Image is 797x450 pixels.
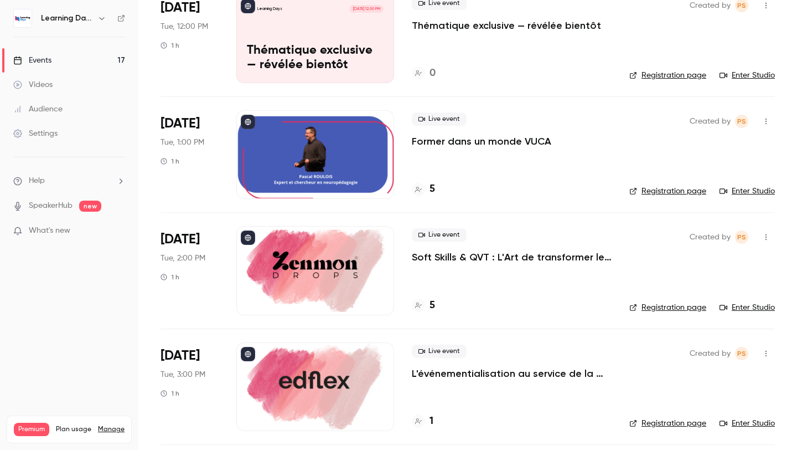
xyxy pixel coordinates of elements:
[412,19,601,32] a: Thématique exclusive — révélée bientôt
[161,157,179,166] div: 1 h
[735,231,748,244] span: Prad Selvarajah
[735,115,748,128] span: Prad Selvarajah
[429,182,435,197] h4: 5
[161,41,179,50] div: 1 h
[161,231,200,248] span: [DATE]
[629,302,706,313] a: Registration page
[161,347,200,365] span: [DATE]
[720,186,775,197] a: Enter Studio
[161,115,200,132] span: [DATE]
[13,79,53,90] div: Videos
[412,414,433,429] a: 1
[629,186,706,197] a: Registration page
[429,414,433,429] h4: 1
[429,66,436,81] h4: 0
[690,115,731,128] span: Created by
[412,135,551,148] a: Former dans un monde VUCA
[161,369,205,380] span: Tue, 3:00 PM
[412,113,467,126] span: Live event
[13,55,51,66] div: Events
[629,70,706,81] a: Registration page
[412,298,435,313] a: 5
[29,225,70,237] span: What's new
[41,13,93,24] h6: Learning Days
[412,66,436,81] a: 0
[13,175,125,187] li: help-dropdown-opener
[247,44,384,73] p: Thématique exclusive — révélée bientôt
[98,425,125,434] a: Manage
[14,9,32,27] img: Learning Days
[13,104,63,115] div: Audience
[161,273,179,282] div: 1 h
[720,418,775,429] a: Enter Studio
[161,253,205,264] span: Tue, 2:00 PM
[720,302,775,313] a: Enter Studio
[412,250,612,264] a: Soft Skills & QVT : L'Art de transformer les compétences humaines en levier de bien-être et perfo...
[29,175,45,187] span: Help
[429,298,435,313] h4: 5
[112,226,125,236] iframe: Noticeable Trigger
[735,347,748,360] span: Prad Selvarajah
[29,200,73,212] a: SpeakerHub
[349,5,383,13] span: [DATE] 12:00 PM
[79,201,101,212] span: new
[737,115,746,128] span: PS
[257,6,282,12] p: Learning Days
[737,231,746,244] span: PS
[412,182,435,197] a: 5
[629,418,706,429] a: Registration page
[720,70,775,81] a: Enter Studio
[161,137,204,148] span: Tue, 1:00 PM
[13,128,58,139] div: Settings
[737,347,746,360] span: PS
[412,367,612,380] a: L'événementialisation au service de la formation : engagez vos apprenants tout au long de l’année
[412,345,467,358] span: Live event
[412,228,467,242] span: Live event
[161,389,179,398] div: 1 h
[161,226,219,315] div: Oct 7 Tue, 2:00 PM (Europe/Paris)
[161,110,219,199] div: Oct 7 Tue, 1:00 PM (Europe/Paris)
[161,342,219,431] div: Oct 7 Tue, 3:00 PM (Europe/Paris)
[161,21,208,32] span: Tue, 12:00 PM
[690,347,731,360] span: Created by
[56,425,91,434] span: Plan usage
[14,423,49,436] span: Premium
[690,231,731,244] span: Created by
